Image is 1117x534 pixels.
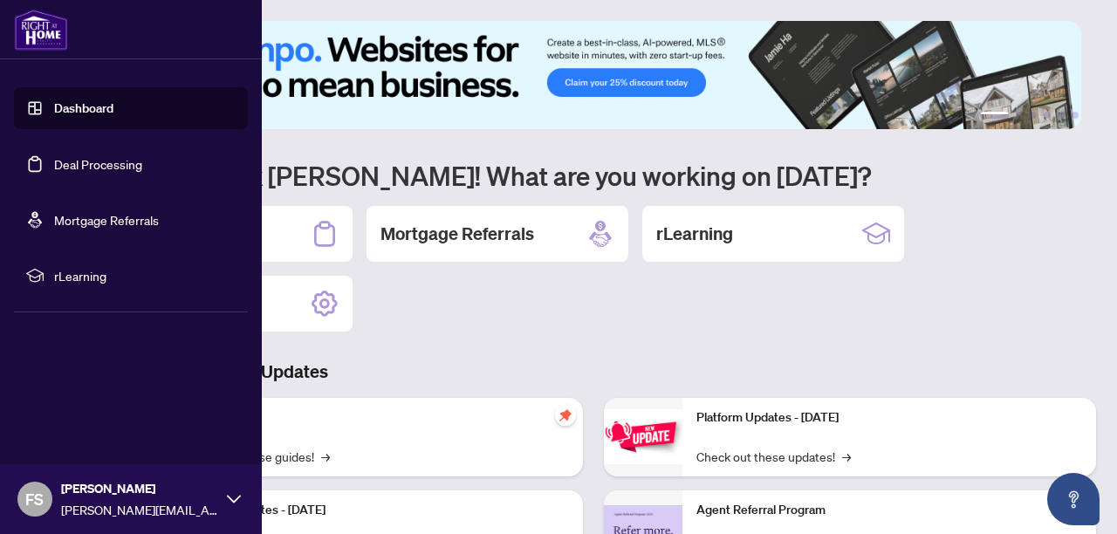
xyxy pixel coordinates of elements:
button: 6 [1072,112,1079,119]
span: → [842,447,851,466]
h2: Mortgage Referrals [380,222,534,246]
span: [PERSON_NAME] [61,479,218,498]
button: 2 [1016,112,1023,119]
button: 3 [1030,112,1037,119]
span: FS [26,487,45,511]
h1: Welcome back [PERSON_NAME]! What are you working on [DATE]? [91,159,1096,192]
img: Platform Updates - June 23, 2025 [604,409,682,464]
button: Open asap [1047,473,1100,525]
p: Platform Updates - [DATE] [183,501,569,520]
span: → [321,447,330,466]
button: 4 [1044,112,1051,119]
a: Check out these updates!→ [696,447,851,466]
img: logo [14,9,68,51]
a: Mortgage Referrals [54,212,159,228]
a: Deal Processing [54,156,142,172]
img: Slide 0 [91,21,1081,129]
a: Dashboard [54,100,113,116]
span: pushpin [555,405,576,426]
span: rLearning [54,266,236,285]
span: [PERSON_NAME][EMAIL_ADDRESS][PERSON_NAME][DOMAIN_NAME] [61,500,218,519]
p: Agent Referral Program [696,501,1082,520]
h3: Brokerage & Industry Updates [91,359,1096,384]
button: 1 [981,112,1009,119]
h2: rLearning [656,222,733,246]
p: Self-Help [183,408,569,428]
p: Platform Updates - [DATE] [696,408,1082,428]
button: 5 [1058,112,1065,119]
